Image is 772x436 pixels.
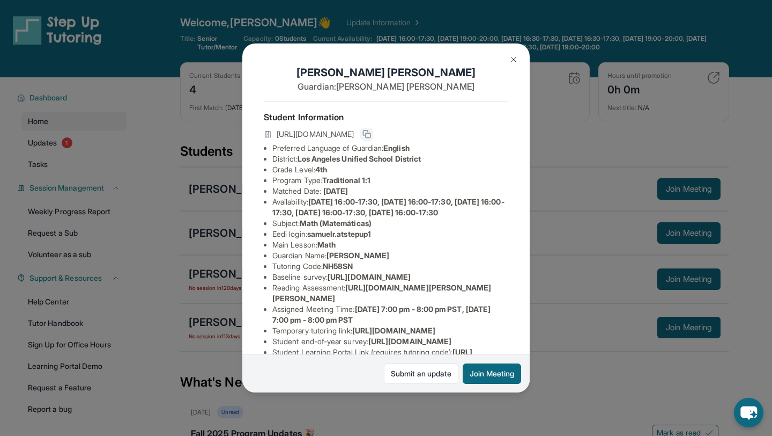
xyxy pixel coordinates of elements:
li: Program Type: [272,175,508,186]
span: Los Angeles Unified School District [298,154,421,163]
a: Submit an update [384,364,458,384]
img: Close Icon [509,55,518,64]
li: Eedi login : [272,229,508,239]
span: [URL][DOMAIN_NAME][PERSON_NAME][PERSON_NAME] [272,283,492,303]
span: [DATE] 7:00 pm - 8:00 pm PST, [DATE] 7:00 pm - 8:00 pm PST [272,304,491,324]
span: [DATE] [323,186,348,195]
li: Baseline survey : [272,272,508,282]
li: District: [272,154,508,164]
li: Guardian Name : [272,250,508,261]
li: Matched Date: [272,186,508,197]
span: [URL][DOMAIN_NAME] [368,337,451,346]
span: Math (Matemáticas) [300,219,372,228]
li: Tutoring Code : [272,261,508,272]
button: chat-button [734,398,763,427]
li: Subject : [272,218,508,229]
button: Join Meeting [463,364,521,384]
span: Math [317,240,336,249]
span: Traditional 1:1 [322,176,370,185]
p: Guardian: [PERSON_NAME] [PERSON_NAME] [264,80,508,93]
span: 4th [315,165,327,174]
li: Temporary tutoring link : [272,325,508,336]
span: samuelr.atstepup1 [307,229,371,238]
li: Grade Level: [272,164,508,175]
span: [PERSON_NAME] [326,251,389,260]
button: Copy link [360,128,373,141]
li: Assigned Meeting Time : [272,304,508,325]
h1: [PERSON_NAME] [PERSON_NAME] [264,65,508,80]
h4: Student Information [264,111,508,123]
span: [URL][DOMAIN_NAME] [277,129,354,140]
li: Student end-of-year survey : [272,336,508,347]
span: [URL][DOMAIN_NAME] [352,326,435,335]
span: English [383,143,410,152]
li: Student Learning Portal Link (requires tutoring code) : [272,347,508,368]
span: [DATE] 16:00-17:30, [DATE] 16:00-17:30, [DATE] 16:00-17:30, [DATE] 16:00-17:30, [DATE] 16:00-17:30 [272,197,504,217]
span: NH58SN [323,261,353,271]
li: Reading Assessment : [272,282,508,304]
li: Main Lesson : [272,239,508,250]
li: Availability: [272,197,508,218]
li: Preferred Language of Guardian: [272,143,508,154]
span: [URL][DOMAIN_NAME] [328,272,411,281]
